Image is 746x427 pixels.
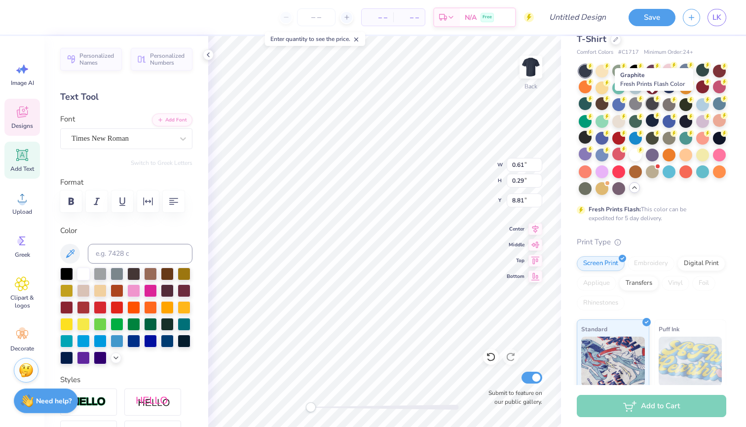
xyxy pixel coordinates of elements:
[708,9,726,26] a: LK
[677,256,725,271] div: Digital Print
[507,272,524,280] span: Bottom
[615,68,693,91] div: Graphite
[60,374,80,386] label: Styles
[659,324,679,334] span: Puff Ink
[60,114,75,125] label: Font
[644,48,693,57] span: Minimum Order: 24 +
[6,294,38,310] span: Clipart & logos
[11,122,33,130] span: Designs
[150,52,186,66] span: Personalized Numbers
[507,241,524,249] span: Middle
[136,396,170,408] img: Shadow
[88,244,192,264] input: e.g. 7428 c
[60,48,122,71] button: Personalized Names
[12,208,32,216] span: Upload
[692,276,715,291] div: Foil
[79,52,116,66] span: Personalized Names
[589,205,641,213] strong: Fresh Prints Flash:
[619,276,659,291] div: Transfers
[524,82,537,91] div: Back
[60,225,192,236] label: Color
[297,8,336,26] input: – –
[368,12,387,23] span: – –
[577,48,613,57] span: Comfort Colors
[541,7,614,27] input: Untitled Design
[10,345,34,352] span: Decorate
[581,324,607,334] span: Standard
[60,177,192,188] label: Format
[465,12,477,23] span: N/A
[131,48,192,71] button: Personalized Numbers
[507,225,524,233] span: Center
[152,114,192,126] button: Add Font
[628,256,674,271] div: Embroidery
[10,165,34,173] span: Add Text
[620,80,685,88] span: Fresh Prints Flash Color
[306,402,316,412] div: Accessibility label
[712,12,721,23] span: LK
[11,79,34,87] span: Image AI
[399,12,419,23] span: – –
[629,9,675,26] button: Save
[36,396,72,406] strong: Need help?
[15,251,30,259] span: Greek
[589,205,710,223] div: This color can be expedited for 5 day delivery.
[60,90,192,104] div: Text Tool
[577,276,616,291] div: Applique
[581,337,645,386] img: Standard
[131,159,192,167] button: Switch to Greek Letters
[507,257,524,265] span: Top
[483,388,542,406] label: Submit to feature on our public gallery.
[265,32,365,46] div: Enter quantity to see the price.
[659,337,722,386] img: Puff Ink
[577,236,726,248] div: Print Type
[72,396,106,408] img: Stroke
[577,256,625,271] div: Screen Print
[618,48,639,57] span: # C1717
[662,276,689,291] div: Vinyl
[483,14,492,21] span: Free
[521,57,541,77] img: Back
[577,296,625,311] div: Rhinestones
